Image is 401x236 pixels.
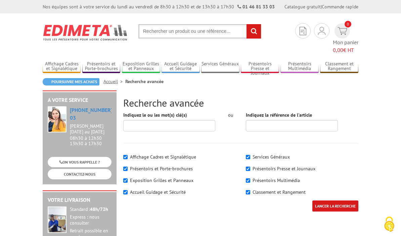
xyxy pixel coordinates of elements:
[130,166,193,172] label: Présentoirs et Porte-brochures
[333,39,358,54] span: Mon panier
[123,112,187,118] label: Indiquez le ou les mot(s) clé(s)
[280,61,318,72] a: Présentoirs Multimédia
[130,189,186,195] label: Accueil Guidage et Sécurité
[246,112,312,118] label: Indiquez la référence de l'article
[43,78,99,85] a: Poursuivre mes achats
[82,61,120,72] a: Présentoirs et Porte-brochures
[225,112,236,118] div: ou
[381,216,398,233] img: Cookies (fenêtre modale)
[377,213,401,236] button: Cookies (fenêtre modale)
[130,154,196,160] label: Affichage Cadres et Signalétique
[123,155,128,159] input: Affichage Cadres et Signalétique
[247,24,261,39] input: rechercher
[48,97,112,103] h2: A votre service
[246,155,250,159] input: Services Généraux
[284,4,321,10] a: Catalogue gratuit
[70,123,112,135] div: [PERSON_NAME][DATE] au [DATE]
[43,61,81,72] a: Affichage Cadres et Signalétique
[312,200,358,212] input: LANCER LA RECHERCHE
[333,46,358,54] span: € HT
[253,154,290,160] label: Services Généraux
[322,4,358,10] a: Commande rapide
[162,61,199,72] a: Accueil Guidage et Sécurité
[130,177,193,183] label: Exposition Grilles et Panneaux
[246,178,250,183] input: Présentoirs Multimédia
[253,177,300,183] label: Présentoirs Multimédia
[125,78,164,85] li: Recherche avancée
[253,166,315,172] label: Présentoirs Presse et Journaux
[333,23,358,54] a: devis rapide 0 Mon panier 0,00€ HT
[201,61,239,72] a: Services Généraux
[345,21,351,27] span: 0
[43,3,275,10] div: Nos équipes sont à votre service du lundi au vendredi de 8h30 à 12h30 et de 13h30 à 17h30
[320,61,358,72] a: Classement et Rangement
[241,61,279,72] a: Présentoirs Presse et Journaux
[300,27,306,35] img: devis rapide
[246,167,250,171] input: Présentoirs Presse et Journaux
[318,27,325,35] img: devis rapide
[123,167,128,171] input: Présentoirs et Porte-brochures
[43,20,128,45] img: Edimeta
[123,97,358,108] h2: Recherche avancée
[253,189,306,195] label: Classement et Rangement
[338,27,347,35] img: devis rapide
[333,47,343,53] span: 0,00
[48,169,112,179] a: CONTACTEZ-NOUS
[70,107,113,121] a: [PHONE_NUMBER] 03
[70,123,112,146] div: 08h30 à 12h30 13h30 à 17h30
[284,3,358,10] div: |
[123,178,128,183] input: Exposition Grilles et Panneaux
[122,61,160,72] a: Exposition Grilles et Panneaux
[48,157,112,167] a: ON VOUS RAPPELLE ?
[48,106,66,132] img: widget-service.jpg
[138,24,261,39] input: Rechercher un produit ou une référence...
[246,190,250,194] input: Classement et Rangement
[242,4,275,10] a: 01 46 81 33 03
[103,78,125,84] a: Accueil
